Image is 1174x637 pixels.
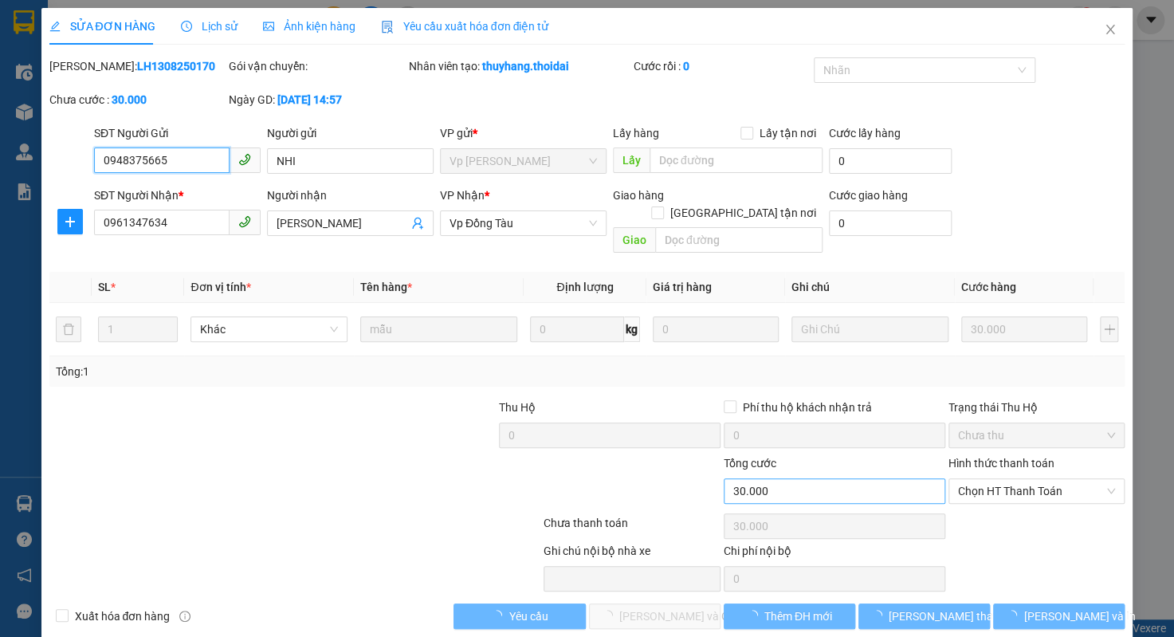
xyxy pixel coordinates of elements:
[440,124,607,142] div: VP gửi
[49,21,61,32] span: edit
[544,542,720,566] div: Ghi chú nội bộ nhà xe
[190,281,250,293] span: Đơn vị tính
[613,189,664,202] span: Giao hàng
[785,272,955,303] th: Ghi chú
[1104,23,1117,36] span: close
[409,57,630,75] div: Nhân viên tạo:
[179,611,190,622] span: info-circle
[829,148,952,174] input: Cước lấy hàng
[267,124,434,142] div: Người gửi
[961,281,1016,293] span: Cước hàng
[958,479,1116,503] span: Chọn HT Thanh Toán
[94,187,261,204] div: SĐT Người Nhận
[634,57,811,75] div: Cước rồi :
[56,363,454,380] div: Tổng: 1
[829,210,952,236] input: Cước giao hàng
[613,147,650,173] span: Lấy
[49,91,226,108] div: Chưa cước :
[360,317,517,342] input: VD: Bàn, Ghế
[482,60,569,73] b: thuyhang.thoidai
[653,281,712,293] span: Giá trị hàng
[69,608,177,625] span: Xuất hóa đơn hàng
[747,610,764,621] span: loading
[683,60,689,73] b: 0
[181,21,192,32] span: clock-circle
[829,189,908,202] label: Cước giao hàng
[450,211,597,235] span: Vp Đồng Tàu
[829,127,901,140] label: Cước lấy hàng
[450,149,597,173] span: Vp Lê Hoàn
[381,20,549,33] span: Yêu cầu xuất hóa đơn điện tử
[381,21,394,33] img: icon
[200,317,338,341] span: Khác
[1088,8,1133,53] button: Close
[889,608,1016,625] span: [PERSON_NAME] thay đổi
[1023,608,1135,625] span: [PERSON_NAME] và In
[440,189,485,202] span: VP Nhận
[49,57,226,75] div: [PERSON_NAME]:
[871,610,889,621] span: loading
[238,153,251,166] span: phone
[993,604,1125,629] button: [PERSON_NAME] và In
[411,217,424,230] span: user-add
[57,209,83,234] button: plus
[112,93,147,106] b: 30.000
[753,124,823,142] span: Lấy tận nơi
[267,187,434,204] div: Người nhận
[263,20,355,33] span: Ảnh kiện hàng
[589,604,720,629] button: [PERSON_NAME] và Giao hàng
[858,604,990,629] button: [PERSON_NAME] thay đổi
[98,281,111,293] span: SL
[724,542,945,566] div: Chi phí nội bộ
[181,20,238,33] span: Lịch sử
[653,317,779,342] input: 0
[137,60,215,73] b: LH1308250170
[229,57,406,75] div: Gói vận chuyển:
[238,215,251,228] span: phone
[1006,610,1023,621] span: loading
[791,317,948,342] input: Ghi Chú
[94,124,261,142] div: SĐT Người Gửi
[958,423,1116,447] span: Chưa thu
[624,317,640,342] span: kg
[454,604,585,629] button: Yêu cầu
[58,215,82,228] span: plus
[724,457,776,470] span: Tổng cước
[491,610,508,621] span: loading
[650,147,823,173] input: Dọc đường
[655,227,823,253] input: Dọc đường
[229,91,406,108] div: Ngày GD:
[56,317,81,342] button: delete
[1100,317,1119,342] button: plus
[360,281,412,293] span: Tên hàng
[277,93,342,106] b: [DATE] 14:57
[613,227,655,253] span: Giao
[948,399,1125,416] div: Trạng thái Thu Hộ
[508,608,548,625] span: Yêu cầu
[613,127,659,140] span: Lấy hàng
[542,514,722,542] div: Chưa thanh toán
[948,457,1054,470] label: Hình thức thanh toán
[724,604,855,629] button: Thêm ĐH mới
[664,204,823,222] span: [GEOGRAPHIC_DATA] tận nơi
[961,317,1087,342] input: 0
[556,281,613,293] span: Định lượng
[764,608,832,625] span: Thêm ĐH mới
[736,399,878,416] span: Phí thu hộ khách nhận trả
[499,401,536,414] span: Thu Hộ
[263,21,274,32] span: picture
[49,20,155,33] span: SỬA ĐƠN HÀNG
